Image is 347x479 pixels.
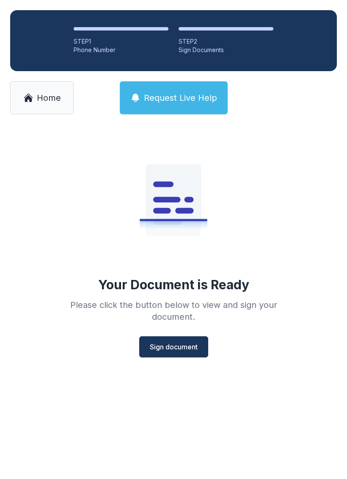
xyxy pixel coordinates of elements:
div: Phone Number [74,46,168,54]
div: STEP 2 [179,37,273,46]
span: Request Live Help [144,92,217,104]
div: Sign Documents [179,46,273,54]
span: Sign document [150,342,198,352]
span: Home [37,92,61,104]
div: Your Document is Ready [98,277,249,292]
div: STEP 1 [74,37,168,46]
div: Please click the button below to view and sign your document. [52,299,295,323]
